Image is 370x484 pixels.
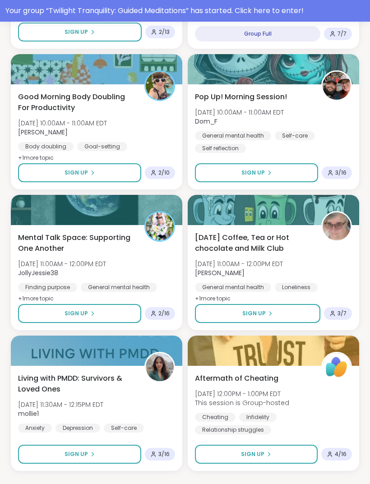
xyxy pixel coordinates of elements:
[195,144,246,153] div: Self reflection
[18,283,77,292] div: Finding purpose
[18,142,74,151] div: Body doubling
[195,413,236,422] div: Cheating
[65,28,88,36] span: Sign Up
[241,169,265,177] span: Sign Up
[18,232,134,254] span: Mental Talk Space: Supporting One Another
[195,283,271,292] div: General mental health
[18,23,142,41] button: Sign Up
[195,445,318,464] button: Sign Up
[195,268,245,277] b: [PERSON_NAME]
[195,26,320,41] div: Group Full
[335,451,347,458] span: 4 / 16
[195,92,287,102] span: Pop Up! Morning Session!
[275,283,318,292] div: Loneliness
[195,131,271,140] div: General mental health
[18,424,52,433] div: Anxiety
[195,259,283,268] span: [DATE] 11:00AM - 12:00PM EDT
[158,169,170,176] span: 2 / 10
[65,169,88,177] span: Sign Up
[77,142,127,151] div: Goal-setting
[159,28,170,36] span: 2 / 13
[18,119,107,128] span: [DATE] 10:00AM - 11:00AM EDT
[65,450,88,458] span: Sign Up
[323,353,351,381] img: ShareWell
[158,310,170,317] span: 2 / 16
[241,450,264,458] span: Sign Up
[158,451,170,458] span: 3 / 16
[335,169,347,176] span: 3 / 16
[146,72,174,100] img: Adrienne_QueenOfTheDawn
[195,373,278,384] span: Aftermath of Cheating
[275,131,315,140] div: Self-care
[18,445,141,464] button: Sign Up
[5,5,365,16] div: Your group “ Twilight Tranquility: Guided Meditations ” has started. Click here to enter!
[239,413,277,422] div: Infidelity
[195,163,318,182] button: Sign Up
[195,425,271,434] div: Relationship struggles
[55,424,100,433] div: Depression
[323,212,351,240] img: Susan
[195,398,289,407] span: This session is Group-hosted
[338,30,347,37] span: 7 / 7
[104,424,144,433] div: Self-care
[338,310,347,317] span: 3 / 7
[146,353,174,381] img: mollie1
[81,283,157,292] div: General mental health
[195,304,320,323] button: Sign Up
[18,304,141,323] button: Sign Up
[323,72,351,100] img: Dom_F
[195,108,284,117] span: [DATE] 10:00AM - 11:00AM EDT
[18,373,134,395] span: Living with PMDD: Survivors & Loved Ones
[195,232,311,254] span: [DATE] Coffee, Tea or Hot chocolate and Milk Club
[242,309,266,318] span: Sign Up
[18,128,68,137] b: [PERSON_NAME]
[18,409,39,418] b: mollie1
[18,268,58,277] b: JollyJessie38
[18,92,134,113] span: Good Morning Body Doubling For Productivity
[18,400,103,409] span: [DATE] 11:30AM - 12:15PM EDT
[18,259,106,268] span: [DATE] 11:00AM - 12:00PM EDT
[195,117,217,126] b: Dom_F
[18,163,141,182] button: Sign Up
[146,212,174,240] img: JollyJessie38
[195,389,289,398] span: [DATE] 12:00PM - 1:00PM EDT
[65,309,88,318] span: Sign Up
